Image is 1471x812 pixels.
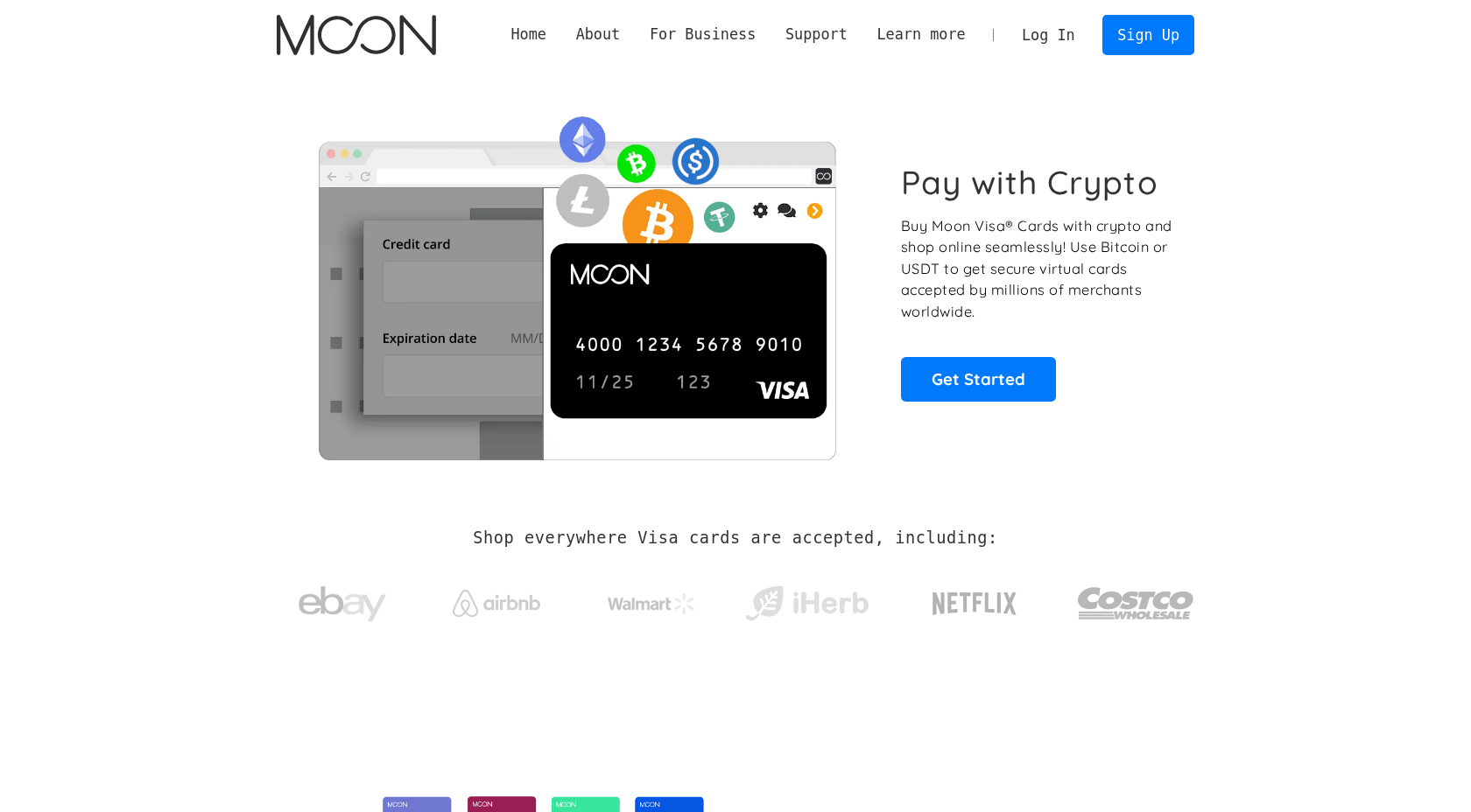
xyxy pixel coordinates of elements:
[277,559,407,640] a: ebay
[901,163,1158,202] h1: Pay with Crypto
[650,24,756,45] div: For Business
[635,24,771,45] div: For Business
[897,564,1053,634] a: Netflix
[277,15,435,55] a: home
[1077,553,1194,645] a: Costco
[473,528,997,548] h2: Shop everywhere Visa cards are accepted, including:
[1102,15,1193,54] a: Sign Up
[785,24,848,45] div: Support
[432,572,562,626] a: Airbnb
[277,15,435,55] img: Moon Logo
[587,576,717,623] a: Walmart
[1007,16,1089,54] a: Log In
[876,24,965,45] div: Learn more
[277,104,876,459] img: Moon Cards let you spend your crypto anywhere Visa is accepted.
[931,582,1018,626] img: Netflix
[742,581,872,626] img: iHerb
[901,357,1056,401] a: Get Started
[576,24,621,45] div: About
[901,215,1175,323] p: Buy Moon Visa® Cards with crypto and shop online seamlessly! Use Bitcoin or USDT to get secure vi...
[496,24,561,45] a: Home
[453,590,540,617] img: Airbnb
[561,24,635,45] div: About
[862,24,981,45] div: Learn more
[299,577,386,632] img: ebay
[608,593,695,614] img: Walmart
[1077,570,1194,636] img: Costco
[771,24,862,45] div: Support
[742,563,872,635] a: iHerb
